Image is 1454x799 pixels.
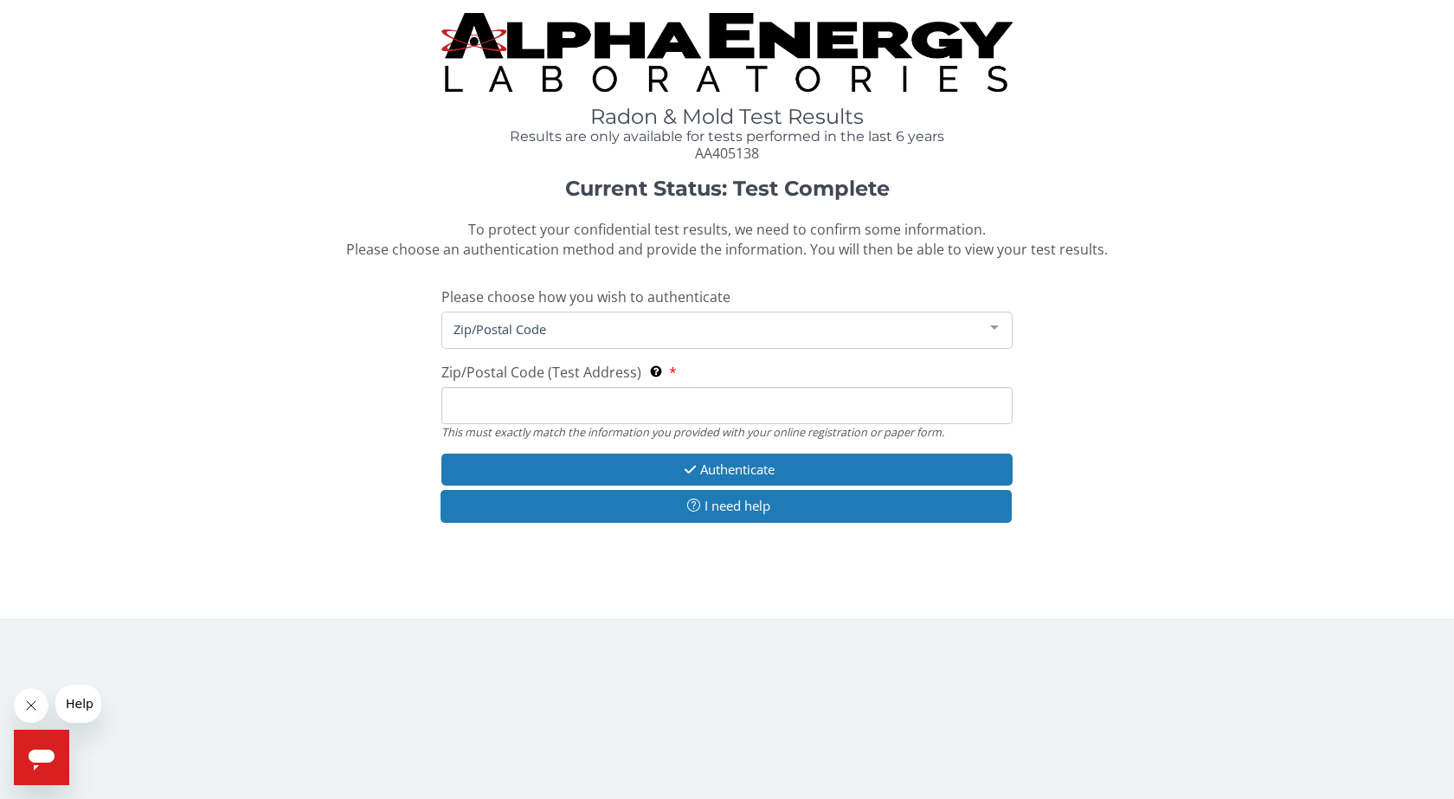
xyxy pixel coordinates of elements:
span: To protect your confidential test results, we need to confirm some information. Please choose an ... [346,220,1108,259]
span: Please choose how you wish to authenticate [441,287,730,306]
span: Zip/Postal Code (Test Address) [441,363,641,382]
button: I need help [441,490,1012,522]
h4: Results are only available for tests performed in the last 6 years [441,129,1013,145]
span: AA405138 [695,144,759,163]
iframe: Message from company [55,685,101,723]
span: Zip/Postal Code [449,319,977,338]
div: This must exactly match the information you provided with your online registration or paper form. [441,424,1013,440]
h1: Radon & Mold Test Results [441,106,1013,128]
iframe: Button to launch messaging window [14,730,69,785]
button: Authenticate [441,454,1013,486]
strong: Current Status: Test Complete [565,176,890,201]
img: TightCrop.jpg [441,13,1013,92]
iframe: Close message [14,688,48,723]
